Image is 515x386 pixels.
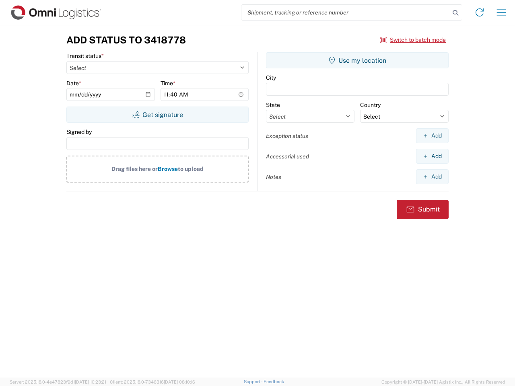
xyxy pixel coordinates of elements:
button: Add [416,128,449,143]
span: Drag files here or [111,166,158,172]
label: Transit status [66,52,104,60]
label: City [266,74,276,81]
a: Feedback [264,379,284,384]
label: Notes [266,173,281,181]
button: Add [416,169,449,184]
span: [DATE] 10:23:21 [75,380,106,384]
button: Switch to batch mode [380,33,446,47]
span: Client: 2025.18.0-7346316 [110,380,195,384]
label: Date [66,80,81,87]
button: Submit [397,200,449,219]
a: Support [244,379,264,384]
label: Exception status [266,132,308,140]
label: Time [161,80,175,87]
span: to upload [178,166,204,172]
button: Get signature [66,107,249,123]
h3: Add Status to 3418778 [66,34,186,46]
button: Use my location [266,52,449,68]
span: [DATE] 08:10:16 [164,380,195,384]
span: Server: 2025.18.0-4e47823f9d1 [10,380,106,384]
label: State [266,101,280,109]
span: Copyright © [DATE]-[DATE] Agistix Inc., All Rights Reserved [381,378,505,386]
span: Browse [158,166,178,172]
input: Shipment, tracking or reference number [241,5,450,20]
button: Add [416,149,449,164]
label: Country [360,101,381,109]
label: Signed by [66,128,92,136]
label: Accessorial used [266,153,309,160]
